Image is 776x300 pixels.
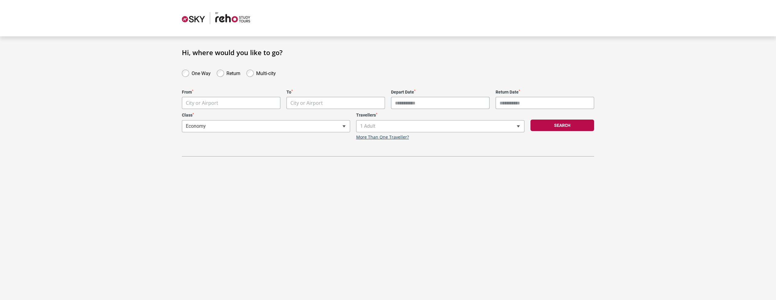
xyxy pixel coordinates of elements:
label: Class [182,113,350,118]
label: One Way [192,69,211,76]
label: To [286,90,385,95]
label: Return Date [496,90,594,95]
span: Economy [182,120,350,132]
label: Travellers [356,113,524,118]
label: Multi-city [256,69,276,76]
span: 1 Adult [356,120,524,132]
h1: Hi, where would you like to go? [182,48,594,56]
a: More Than One Traveller? [356,135,409,140]
label: Return [226,69,240,76]
span: City or Airport [186,100,218,106]
span: City or Airport [290,100,323,106]
label: From [182,90,280,95]
button: Search [530,120,594,131]
span: City or Airport [182,97,280,109]
span: City or Airport [286,97,385,109]
label: Depart Date [391,90,490,95]
span: Economy [182,120,350,132]
span: 1 Adult [356,120,524,132]
span: City or Airport [287,97,385,109]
